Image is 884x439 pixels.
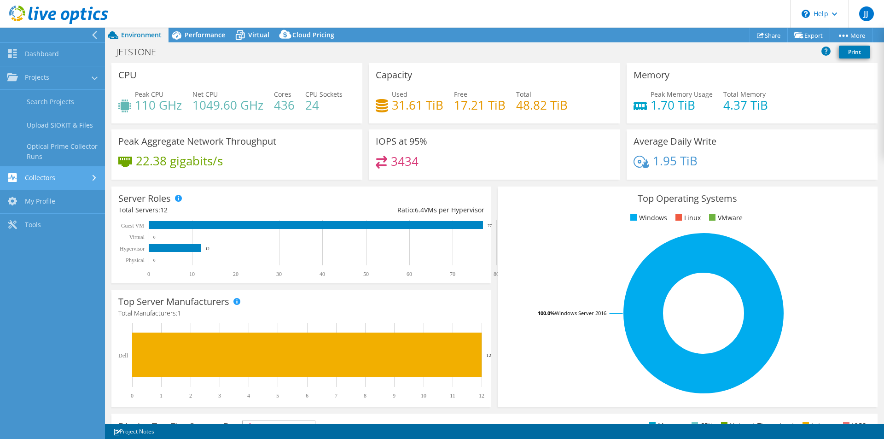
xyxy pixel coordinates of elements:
[276,392,279,399] text: 5
[248,30,269,39] span: Virtual
[126,257,145,263] text: Physical
[450,392,455,399] text: 11
[118,70,137,80] h3: CPU
[121,30,162,39] span: Environment
[391,156,419,166] h4: 3434
[136,156,223,166] h4: 22.38 gigabits/s
[129,234,145,240] text: Virtual
[205,246,209,251] text: 12
[407,271,412,277] text: 60
[841,421,866,431] li: IOPS
[301,205,484,215] div: Ratio: VMs per Hypervisor
[787,28,830,42] a: Export
[160,392,163,399] text: 1
[131,392,134,399] text: 0
[454,100,506,110] h4: 17.21 TiB
[454,90,467,99] span: Free
[135,100,182,110] h4: 110 GHz
[118,297,229,307] h3: Top Server Manufacturers
[651,100,713,110] h4: 1.70 TiB
[376,70,412,80] h3: Capacity
[673,213,701,223] li: Linux
[189,271,195,277] text: 10
[274,100,295,110] h4: 436
[192,90,218,99] span: Net CPU
[651,90,713,99] span: Peak Memory Usage
[723,90,766,99] span: Total Memory
[112,47,170,57] h1: JETSTONE
[118,352,128,359] text: Dell
[628,213,667,223] li: Windows
[634,136,716,146] h3: Average Daily Write
[689,421,713,431] li: CPU
[364,392,366,399] text: 8
[653,156,698,166] h4: 1.95 TiB
[516,90,531,99] span: Total
[247,392,250,399] text: 4
[118,136,276,146] h3: Peak Aggregate Network Throughput
[421,392,426,399] text: 10
[363,271,369,277] text: 50
[647,421,683,431] li: Memory
[160,205,168,214] span: 12
[505,193,871,204] h3: Top Operating Systems
[135,90,163,99] span: Peak CPU
[185,30,225,39] span: Performance
[802,10,810,18] svg: \n
[177,309,181,317] span: 1
[192,100,263,110] h4: 1049.60 GHz
[153,235,156,240] text: 0
[494,271,499,277] text: 80
[486,352,491,358] text: 12
[723,100,768,110] h4: 4.37 TiB
[839,46,870,59] a: Print
[218,392,221,399] text: 3
[376,136,427,146] h3: IOPS at 95%
[392,90,407,99] span: Used
[830,28,872,42] a: More
[118,205,301,215] div: Total Servers:
[107,426,161,437] a: Project Notes
[274,90,291,99] span: Cores
[634,70,669,80] h3: Memory
[153,258,156,263] text: 0
[120,246,145,252] text: Hypervisor
[189,392,192,399] text: 2
[292,30,334,39] span: Cloud Pricing
[276,271,282,277] text: 30
[305,90,343,99] span: CPU Sockets
[305,100,343,110] h4: 24
[335,392,337,399] text: 7
[306,392,308,399] text: 6
[555,310,606,316] tspan: Windows Server 2016
[415,205,424,214] span: 6.4
[859,6,874,21] span: JJ
[243,421,315,432] span: IOPS
[393,392,395,399] text: 9
[800,421,835,431] li: Latency
[233,271,238,277] text: 20
[320,271,325,277] text: 40
[147,271,150,277] text: 0
[719,421,794,431] li: Network Throughput
[121,222,144,229] text: Guest VM
[392,100,443,110] h4: 31.61 TiB
[750,28,788,42] a: Share
[707,213,743,223] li: VMware
[538,310,555,316] tspan: 100.0%
[450,271,455,277] text: 70
[479,392,484,399] text: 12
[516,100,568,110] h4: 48.82 TiB
[118,193,171,204] h3: Server Roles
[118,308,484,318] h4: Total Manufacturers:
[488,223,492,228] text: 77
